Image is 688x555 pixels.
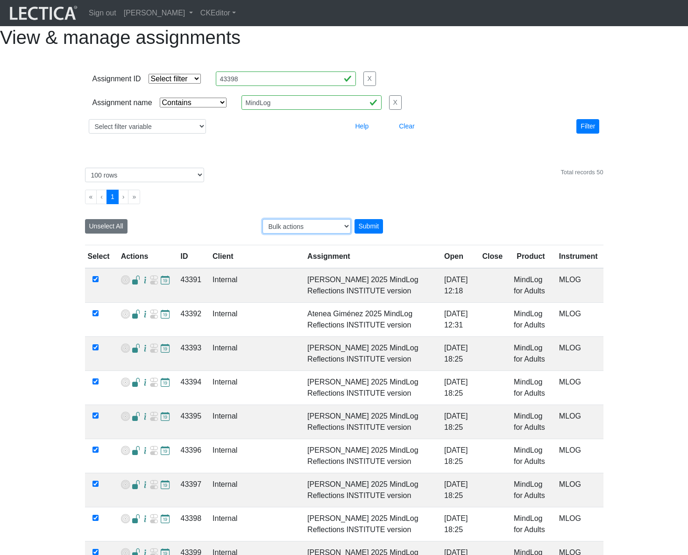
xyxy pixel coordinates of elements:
td: [DATE] 18:25 [439,473,476,507]
th: Select [85,245,115,269]
button: X [363,71,376,86]
span: Access List [132,344,141,354]
span: Assignment Details [141,514,149,524]
th: Product [508,245,553,269]
td: [PERSON_NAME] 2025 MindLog Reflections INSTITUTE version [302,337,439,371]
td: [PERSON_NAME] 2025 MindLog Reflections INSTITUTE version [302,473,439,507]
span: Re-open Assignment [149,480,158,490]
span: Update close date [161,276,170,285]
td: 43392 [175,303,207,337]
span: Update close date [161,412,170,422]
span: Assignment Details [141,378,149,388]
span: Access List [132,446,141,456]
a: Sign out [85,4,120,22]
td: Internal [207,303,302,337]
td: Internal [207,439,302,473]
span: Assignment Details [141,412,149,422]
td: MindLog for Adults [508,473,553,507]
span: Add VCoLs [121,412,130,422]
button: Go to page 1 [106,190,119,204]
td: [DATE] 18:25 [439,371,476,405]
td: Internal [207,473,302,507]
span: Update close date [161,480,170,490]
td: 43394 [175,371,207,405]
td: MLOG [553,371,603,405]
th: Instrument [553,245,603,269]
td: 43398 [175,507,207,541]
a: [PERSON_NAME] [120,4,197,22]
td: Internal [207,337,302,371]
div: Submit [355,219,383,234]
span: Access List [132,378,141,388]
span: Re-open Assignment [149,310,158,320]
td: MLOG [553,473,603,507]
td: Internal [207,371,302,405]
th: Client [207,245,302,269]
td: MLOG [553,439,603,473]
th: Actions [115,245,175,269]
div: Assignment ID [92,73,141,85]
th: ID [175,245,207,269]
td: MLOG [553,405,603,439]
td: Internal [207,268,302,303]
span: Add VCoLs [121,276,130,285]
span: Update close date [161,310,170,320]
td: [DATE] 12:31 [439,303,476,337]
button: Help [351,119,373,134]
td: [PERSON_NAME] 2025 MindLog Reflections INSTITUTE version [302,439,439,473]
td: MindLog for Adults [508,337,553,371]
td: [PERSON_NAME] 2025 MindLog Reflections INSTITUTE version [302,268,439,303]
th: Close [477,245,509,269]
ul: Pagination [85,190,603,204]
span: Update close date [161,446,170,456]
button: Clear [395,119,418,134]
span: Update close date [161,514,170,524]
img: lecticalive [7,4,78,22]
span: Assignment Details [141,480,149,490]
span: Assignment Details [141,310,149,320]
td: [DATE] 12:18 [439,268,476,303]
div: Assignment name [92,97,152,108]
a: Help [351,122,373,130]
button: Filter [576,119,599,134]
span: Access List [132,514,141,524]
span: Re-open Assignment [149,344,158,354]
button: Unselect All [85,219,128,234]
td: [PERSON_NAME] 2025 MindLog Reflections INSTITUTE version [302,371,439,405]
th: Assignment [302,245,439,269]
td: [PERSON_NAME] 2025 MindLog Reflections INSTITUTE version [302,507,439,541]
span: Assignment Details [141,446,149,456]
span: Add VCoLs [121,310,130,320]
td: 43397 [175,473,207,507]
td: [PERSON_NAME] 2025 MindLog Reflections INSTITUTE version [302,405,439,439]
span: Add VCoLs [121,446,130,456]
td: 43395 [175,405,207,439]
span: Re-open Assignment [149,514,158,524]
span: Add VCoLs [121,378,130,388]
td: 43391 [175,268,207,303]
td: 43396 [175,439,207,473]
td: [DATE] 18:25 [439,337,476,371]
td: [DATE] 18:25 [439,507,476,541]
span: Assignment Details [141,276,149,285]
th: Open [439,245,476,269]
span: Re-open Assignment [149,378,158,388]
span: Access List [132,276,141,285]
span: Access List [132,310,141,320]
td: [DATE] 18:25 [439,405,476,439]
span: Re-open Assignment [149,446,158,456]
span: Update close date [161,344,170,354]
span: Update close date [161,378,170,388]
span: Access List [132,412,141,422]
span: Add VCoLs [121,514,130,524]
td: MindLog for Adults [508,303,553,337]
td: Internal [207,507,302,541]
td: MindLog for Adults [508,507,553,541]
span: Re-open Assignment [149,412,158,422]
td: [DATE] 18:25 [439,439,476,473]
td: MindLog for Adults [508,405,553,439]
span: Add VCoLs [121,344,130,354]
td: MLOG [553,303,603,337]
td: MindLog for Adults [508,439,553,473]
td: Internal [207,405,302,439]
